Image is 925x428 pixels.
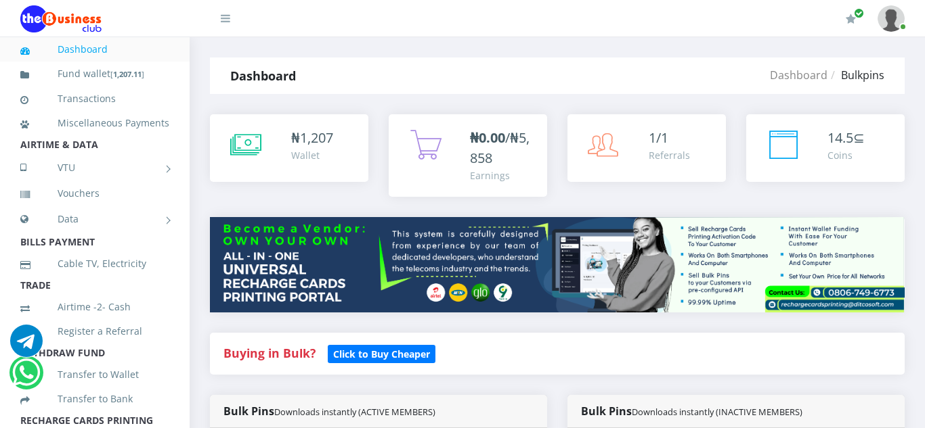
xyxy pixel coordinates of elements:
a: ₦1,207 Wallet [210,114,368,182]
span: Renew/Upgrade Subscription [854,8,864,18]
span: 14.5 [827,128,853,147]
a: Chat for support [10,335,43,357]
a: Vouchers [20,178,169,209]
div: Referrals [649,148,690,162]
a: 1/1 Referrals [567,114,726,182]
b: ₦0.00 [470,128,505,147]
a: Cable TV, Electricity [20,248,169,279]
a: Airtime -2- Cash [20,291,169,323]
img: multitenant_rcp.png [210,217,905,312]
a: Transfer to Wallet [20,359,169,390]
div: Earnings [470,168,534,183]
span: 1,207 [300,128,333,147]
a: Register a Referral [20,316,169,347]
strong: Bulk Pins [581,404,802,419]
strong: Bulk Pins [223,404,435,419]
strong: Buying in Bulk? [223,345,316,361]
img: Logo [20,5,102,32]
b: 1,207.11 [113,69,142,79]
div: Coins [827,148,865,162]
span: /₦5,858 [470,128,530,167]
strong: Dashboard [230,68,296,84]
small: Downloads instantly (ACTIVE MEMBERS) [274,406,435,418]
a: Transfer to Bank [20,383,169,414]
a: VTU [20,151,169,185]
span: 1/1 [649,128,668,147]
a: Miscellaneous Payments [20,108,169,139]
img: User [878,5,905,32]
a: Click to Buy Cheaper [328,345,435,361]
a: Dashboard [770,68,827,82]
div: ⊆ [827,128,865,148]
a: Dashboard [20,34,169,65]
b: Click to Buy Cheaper [333,348,430,360]
div: ₦ [291,128,333,148]
a: ₦0.00/₦5,858 Earnings [389,114,547,197]
a: Fund wallet[1,207.11] [20,58,169,90]
small: [ ] [110,69,144,79]
li: Bulkpins [827,67,884,83]
small: Downloads instantly (INACTIVE MEMBERS) [632,406,802,418]
a: Chat for support [12,366,40,389]
a: Data [20,202,169,236]
a: Transactions [20,83,169,114]
i: Renew/Upgrade Subscription [846,14,856,24]
div: Wallet [291,148,333,162]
